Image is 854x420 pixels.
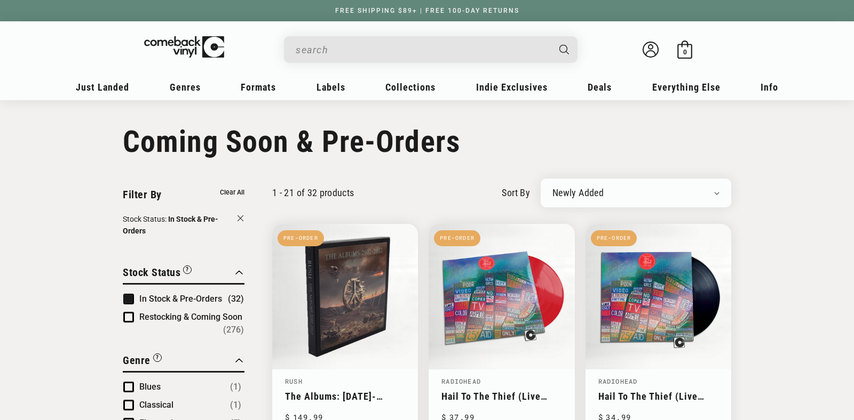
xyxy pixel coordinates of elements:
[441,377,481,385] a: Radiohead
[550,36,579,63] button: Search
[230,399,241,411] span: Number of products: (1)
[139,382,161,392] span: Blues
[317,82,345,93] span: Labels
[285,377,303,385] a: Rush
[476,82,548,93] span: Indie Exclusives
[139,312,242,322] span: Restocking & Coming Soon
[284,36,578,63] div: Search
[123,215,167,223] span: Stock Status:
[139,294,222,304] span: In Stock & Pre-Orders
[296,39,549,61] input: When autocomplete results are available use up and down arrows to review and enter to select
[228,293,244,305] span: Number of products: (32)
[123,215,218,235] span: In Stock & Pre-Orders
[123,352,162,371] button: Filter by Genre
[123,266,180,279] span: Stock Status
[230,381,241,393] span: Number of products: (1)
[220,187,244,198] button: Clear all filters
[683,48,687,56] span: 0
[76,82,129,93] span: Just Landed
[123,264,192,283] button: Filter by Stock Status
[223,324,244,336] span: Number of products: (276)
[285,391,405,402] a: The Albums: [DATE]-[DATE]
[325,7,530,14] a: FREE SHIPPING $89+ | FREE 100-DAY RETURNS
[598,377,638,385] a: Radiohead
[652,82,721,93] span: Everything Else
[139,400,173,410] span: Classical
[502,185,530,200] label: sort by
[123,188,162,201] span: Filter By
[441,391,562,402] a: Hail To The Thief (Live Recordings [DATE] - [DATE])
[241,82,276,93] span: Formats
[598,391,718,402] a: Hail To The Thief (Live Recordings [DATE] - [DATE])
[123,354,151,367] span: Genre
[761,82,778,93] span: Info
[123,213,244,239] button: Clear filter by Stock Status In Stock & Pre-Orders
[123,124,731,159] h1: Coming Soon & Pre-Orders
[170,82,201,93] span: Genres
[588,82,612,93] span: Deals
[385,82,436,93] span: Collections
[272,187,354,198] p: 1 - 21 of 32 products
